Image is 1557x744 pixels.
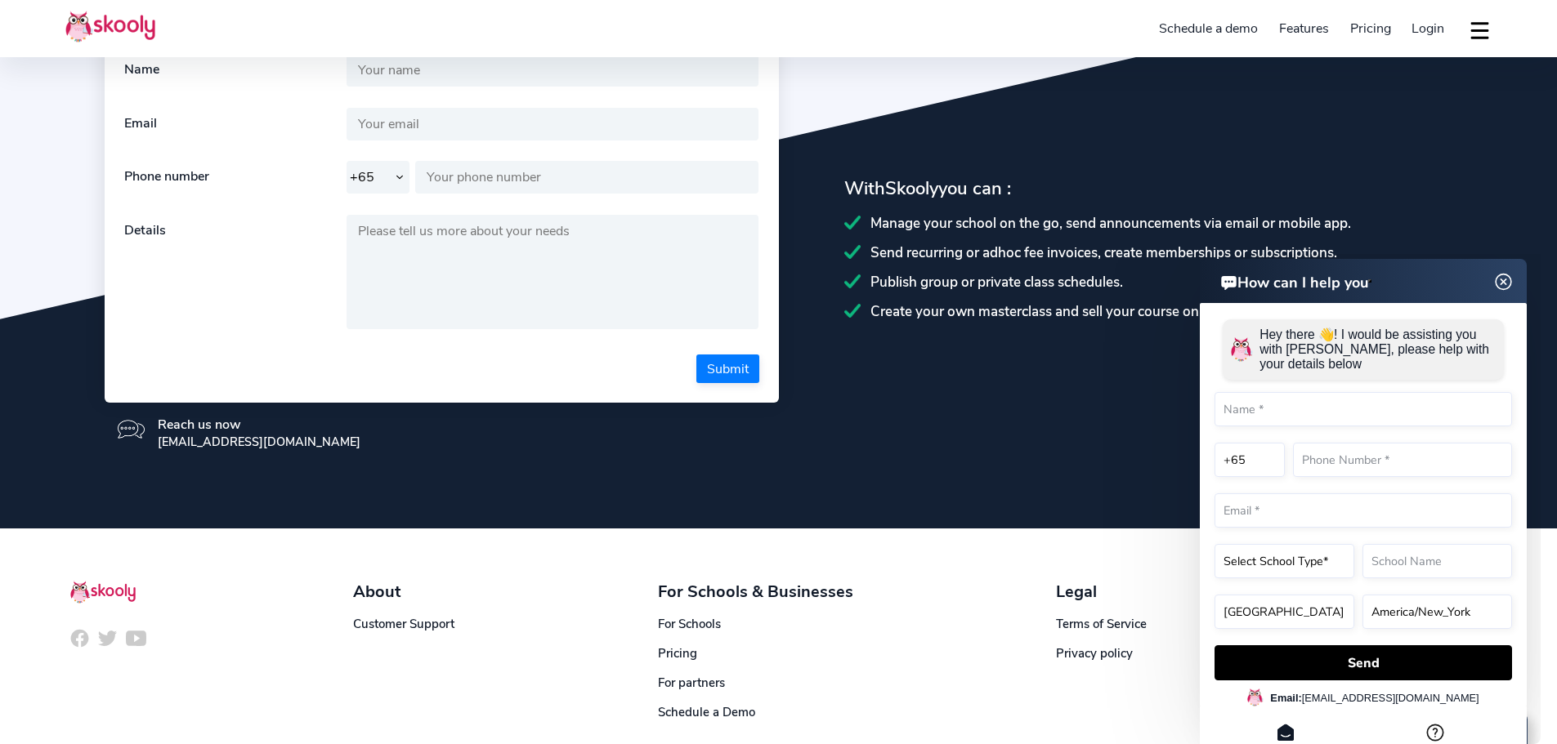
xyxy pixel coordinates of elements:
span: Pricing [1350,20,1391,38]
a: Customer Support [353,616,454,632]
div: Legal [1056,581,1147,603]
button: dropdown menu [1468,11,1492,49]
img: Skooly [70,581,136,604]
span: Login [1412,20,1444,38]
div: Name [124,54,347,87]
a: Terms of Service [1056,616,1147,632]
img: Skooly [65,11,155,42]
img: icon-message [118,416,145,443]
a: Features [1268,16,1340,42]
input: Your phone number [415,161,759,194]
div: With you can : [844,176,1453,201]
a: Pricing [658,645,697,662]
img: icon-youtube [126,628,146,648]
div: Phone number [124,161,347,194]
input: Your name [347,54,759,87]
a: Schedule a Demo [658,704,755,720]
div: Manage your school on the go, send announcements via email or mobile app. [844,214,1453,233]
a: Login [1401,16,1455,42]
div: Reach us now [158,416,360,434]
div: Publish group or private class schedules. [844,273,1453,292]
div: For Schools & Businesses [658,581,853,603]
img: icon-twitter [97,628,118,648]
a: For Schools [658,616,721,632]
div: Email [124,108,347,140]
button: Submit [696,354,759,383]
div: Details [124,215,347,334]
div: [EMAIL_ADDRESS][DOMAIN_NAME] [158,434,360,450]
a: Schedule a demo [1149,16,1269,42]
a: Privacy policy [1056,645,1133,662]
div: About [353,581,454,603]
img: icon-facebook [69,628,90,648]
div: Send recurring or adhoc fee invoices, create memberships or subscriptions. [844,243,1453,262]
span: Skooly [885,176,938,201]
div: Create your own masterclass and sell your course online. [844,302,1453,321]
input: Your email [347,108,759,140]
a: For partners [658,675,725,691]
a: Pricing [1340,16,1402,42]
